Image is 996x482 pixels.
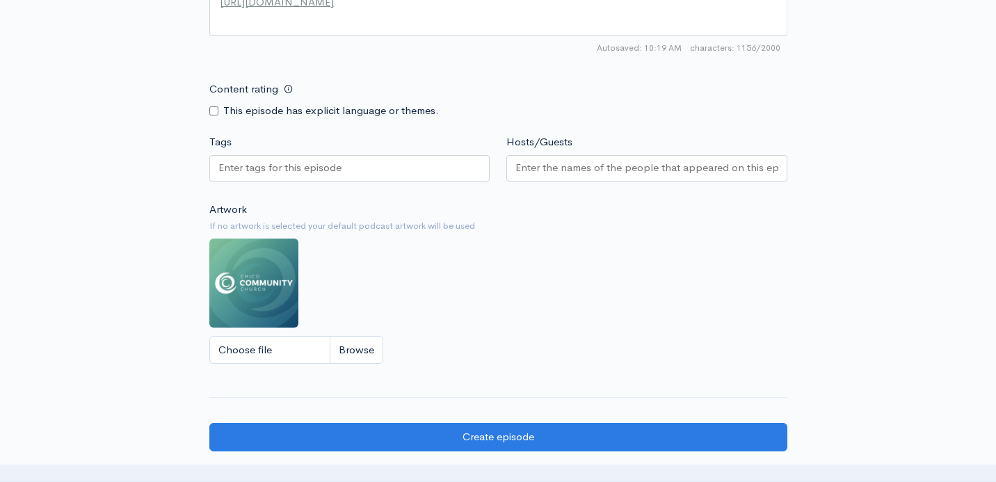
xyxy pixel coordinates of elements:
input: Enter the names of the people that appeared on this episode [515,160,778,176]
span: Autosaved: 10:19 AM [597,42,682,54]
label: Content rating [209,75,278,104]
span: 1156/2000 [690,42,780,54]
input: Create episode [209,423,787,451]
label: Tags [209,134,232,150]
label: This episode has explicit language or themes. [223,103,439,119]
label: Hosts/Guests [506,134,572,150]
small: If no artwork is selected your default podcast artwork will be used [209,219,787,233]
input: Enter tags for this episode [218,160,344,176]
label: Artwork [209,202,247,218]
